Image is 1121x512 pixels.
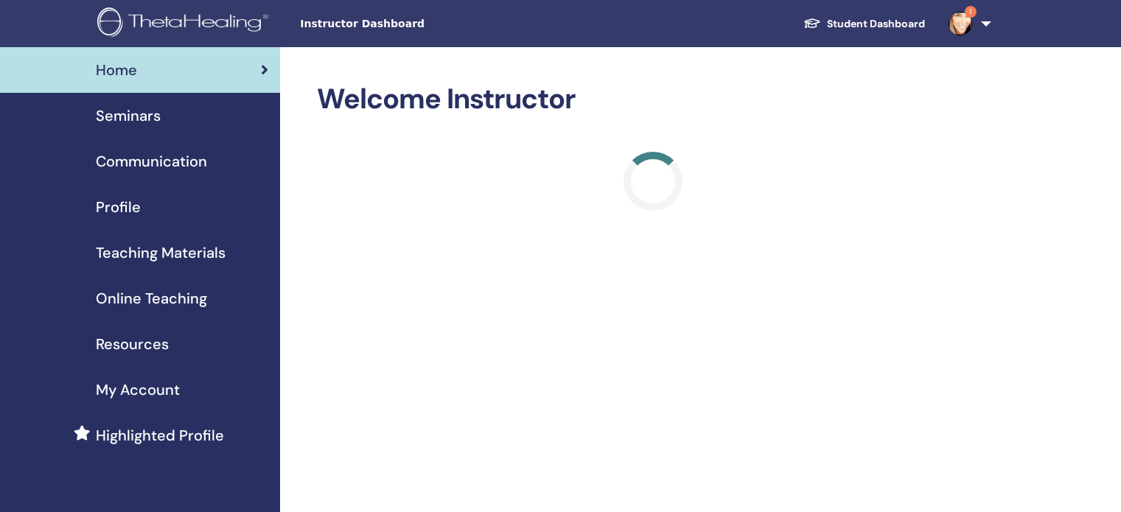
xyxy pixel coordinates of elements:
span: Resources [96,333,169,355]
span: 1 [965,6,977,18]
span: Teaching Materials [96,242,226,264]
span: Seminars [96,105,161,127]
span: Communication [96,150,207,172]
span: Home [96,59,137,81]
img: logo.png [97,7,273,41]
span: Instructor Dashboard [300,16,521,32]
h2: Welcome Instructor [317,83,988,116]
span: My Account [96,379,180,401]
span: Highlighted Profile [96,424,224,446]
a: Student Dashboard [792,10,937,38]
img: graduation-cap-white.svg [803,17,821,29]
span: Online Teaching [96,287,207,309]
img: default.jpg [949,12,972,35]
span: Profile [96,196,141,218]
